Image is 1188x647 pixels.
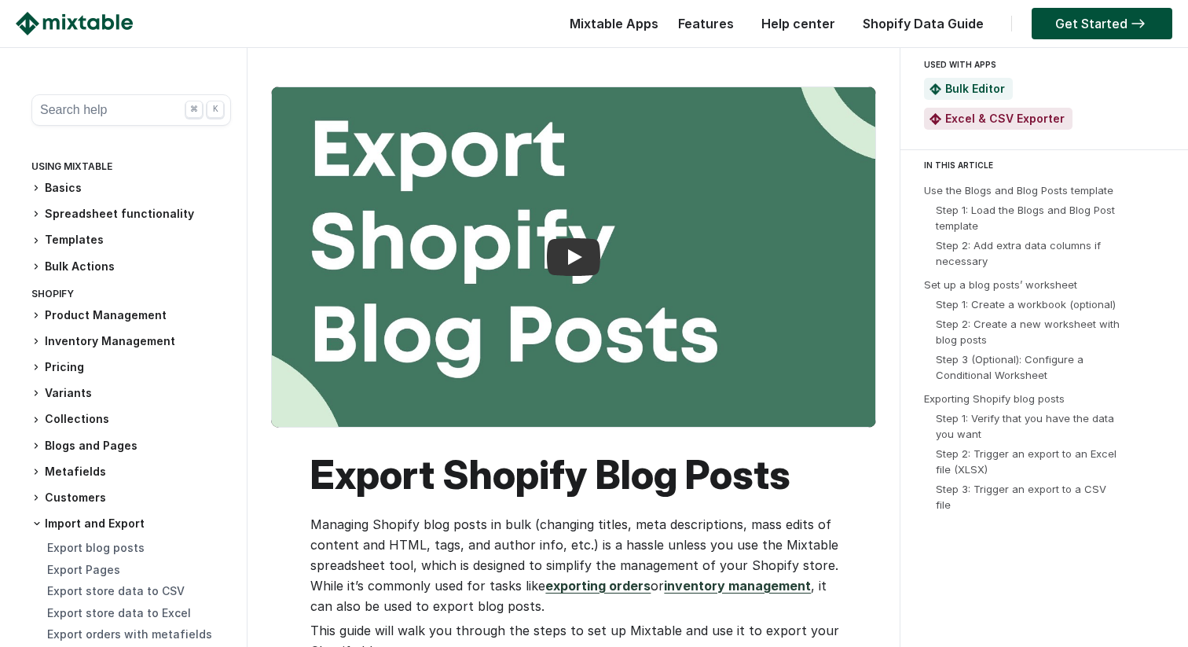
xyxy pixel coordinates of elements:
[945,112,1065,125] a: Excel & CSV Exporter
[31,490,231,506] h3: Customers
[929,113,941,125] img: Mixtable Excel & CSV Exporter App
[545,578,651,594] a: exporting orders
[185,101,203,118] div: ⌘
[47,606,191,619] a: Export store data to Excel
[936,298,1116,311] a: Step 1: Create a workbook (optional)
[47,563,120,576] a: Export Pages
[31,94,231,126] button: Search help ⌘ K
[47,541,145,554] a: Export blog posts
[31,259,231,275] h3: Bulk Actions
[562,12,658,43] div: Mixtable Apps
[31,333,231,350] h3: Inventory Management
[936,447,1116,476] a: Step 2: Trigger an export to an Excel file (XLSX)
[936,204,1115,232] a: Step 1: Load the Blogs and Blog Post template
[310,514,852,616] p: Managing Shopify blog posts in bulk (changing titles, meta descriptions, mass edits of content an...
[929,83,941,95] img: Mixtable Spreadsheet Bulk Editor App
[310,451,852,498] h1: Export Shopify Blog Posts
[31,464,231,480] h3: Metafields
[47,627,212,641] a: Export orders with metafields
[31,438,231,454] h3: Blogs and Pages
[31,206,231,222] h3: Spreadsheet functionality
[855,16,992,31] a: Shopify Data Guide
[936,353,1083,381] a: Step 3 (Optional): Configure a Conditional Worksheet
[936,239,1101,267] a: Step 2: Add extra data columns if necessary
[936,483,1106,511] a: Step 3: Trigger an export to a CSV file
[945,82,1005,95] a: Bulk Editor
[31,307,231,324] h3: Product Management
[924,158,1174,172] div: IN THIS ARTICLE
[31,285,231,307] div: Shopify
[924,184,1113,197] a: Use the Blogs and Blog Posts template
[31,516,231,531] h3: Import and Export
[16,12,133,35] img: Mixtable logo
[936,318,1120,346] a: Step 2: Create a new worksheet with blog posts
[936,412,1114,440] a: Step 1: Verify that you have the data you want
[1032,8,1172,39] a: Get Started
[924,278,1077,291] a: Set up a blog posts’ worksheet
[31,232,231,248] h3: Templates
[31,411,231,428] h3: Collections
[31,157,231,180] div: Using Mixtable
[207,101,224,118] div: K
[1127,19,1149,28] img: arrow-right.svg
[31,385,231,402] h3: Variants
[924,55,1158,74] div: USED WITH APPS
[31,180,231,197] h3: Basics
[753,16,843,31] a: Help center
[664,578,811,594] a: inventory management
[47,584,185,597] a: Export store data to CSV
[31,359,231,376] h3: Pricing
[924,392,1065,405] a: Exporting Shopify blog posts
[670,16,742,31] a: Features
